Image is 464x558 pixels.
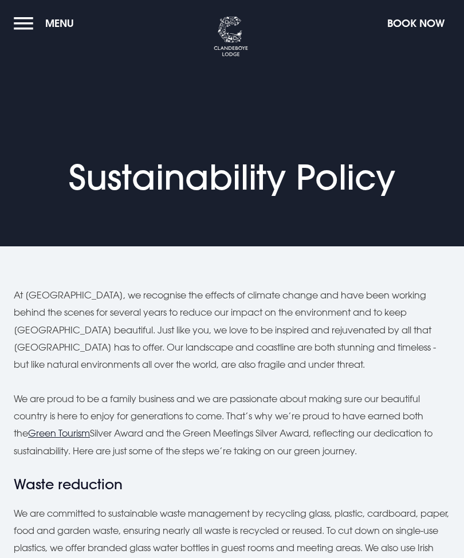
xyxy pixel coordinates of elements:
[14,286,450,374] p: At [GEOGRAPHIC_DATA], we recognise the effects of climate change and have been working behind the...
[14,390,450,460] p: We are proud to be a family business and we are passionate about making sure our beautiful countr...
[14,11,80,36] button: Menu
[214,17,248,57] img: Clandeboye Lodge
[382,11,450,36] button: Book Now
[14,476,450,493] h4: Waste reduction
[69,156,395,198] h1: Sustainability Policy
[45,17,74,30] span: Menu
[28,427,90,439] a: Green Tourism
